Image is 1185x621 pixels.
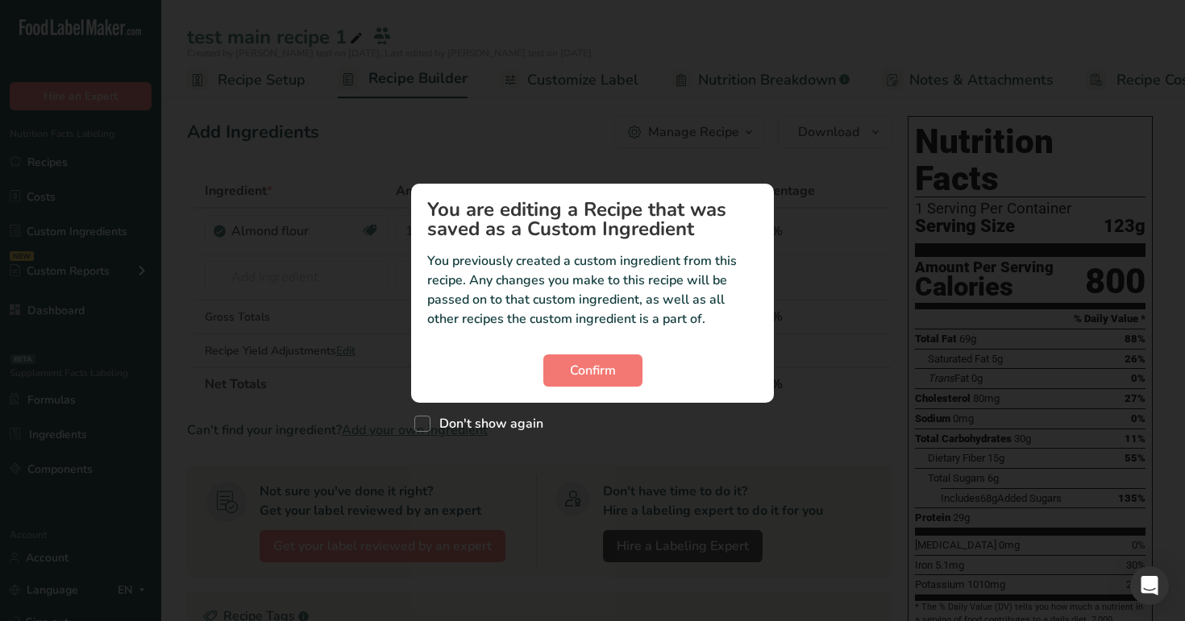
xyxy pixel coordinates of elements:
[430,416,543,432] span: Don't show again
[543,354,642,387] button: Confirm
[427,200,758,238] h1: You are editing a Recipe that was saved as a Custom Ingredient
[1130,566,1169,605] div: Open Intercom Messenger
[570,361,616,380] span: Confirm
[427,251,758,329] p: You previously created a custom ingredient from this recipe. Any changes you make to this recipe ...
